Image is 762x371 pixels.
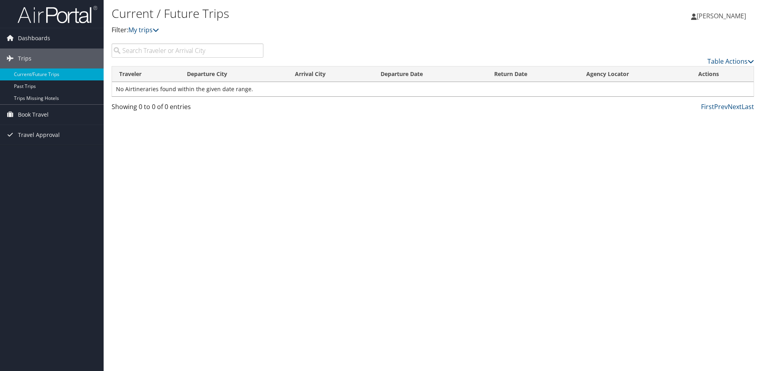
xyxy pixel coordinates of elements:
a: Last [742,102,754,111]
span: Dashboards [18,28,50,48]
th: Arrival City: activate to sort column ascending [288,66,373,82]
th: Agency Locator: activate to sort column ascending [579,66,691,82]
th: Departure Date: activate to sort column descending [373,66,487,82]
a: Table Actions [707,57,754,66]
span: Trips [18,49,31,68]
span: Book Travel [18,105,49,125]
th: Departure City: activate to sort column ascending [180,66,288,82]
a: My trips [128,25,159,34]
th: Return Date: activate to sort column ascending [487,66,579,82]
span: Travel Approval [18,125,60,145]
a: Prev [714,102,728,111]
p: Filter: [112,25,540,35]
td: No Airtineraries found within the given date range. [112,82,754,96]
th: Actions [691,66,754,82]
img: airportal-logo.png [18,5,97,24]
div: Showing 0 to 0 of 0 entries [112,102,263,115]
th: Traveler: activate to sort column ascending [112,66,180,82]
span: [PERSON_NAME] [697,12,746,20]
a: [PERSON_NAME] [691,4,754,28]
input: Search Traveler or Arrival City [112,43,263,58]
a: Next [728,102,742,111]
h1: Current / Future Trips [112,5,540,22]
a: First [701,102,714,111]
